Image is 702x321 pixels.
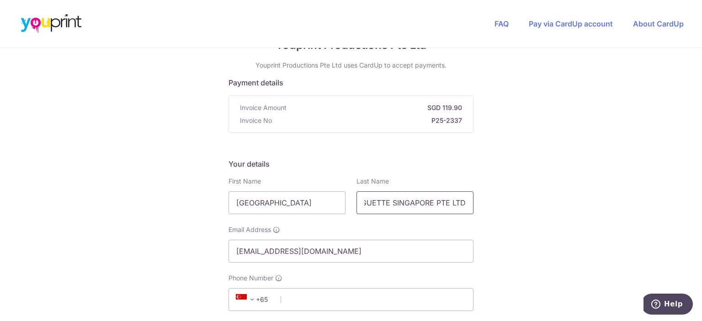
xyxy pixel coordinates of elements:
strong: P25-2337 [276,116,462,125]
a: Pay via CardUp account [529,19,613,28]
span: Invoice No [240,116,272,125]
label: Last Name [356,177,389,186]
a: About CardUp [633,19,684,28]
h5: Your details [229,158,473,169]
iframe: Opens a widget where you can find more information [643,294,693,316]
span: Invoice Amount [240,103,287,112]
input: First name [229,191,346,214]
strong: SGD 119.90 [290,103,462,112]
h5: Payment details [229,77,473,88]
input: Last name [356,191,473,214]
span: +65 [233,294,274,305]
span: Email Address [229,225,271,234]
input: Email address [229,240,473,263]
p: Youprint Productions Pte Ltd uses CardUp to accept payments. [229,61,473,70]
a: FAQ [495,19,509,28]
label: First Name [229,177,261,186]
span: +65 [236,294,258,305]
span: Phone Number [229,274,273,283]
